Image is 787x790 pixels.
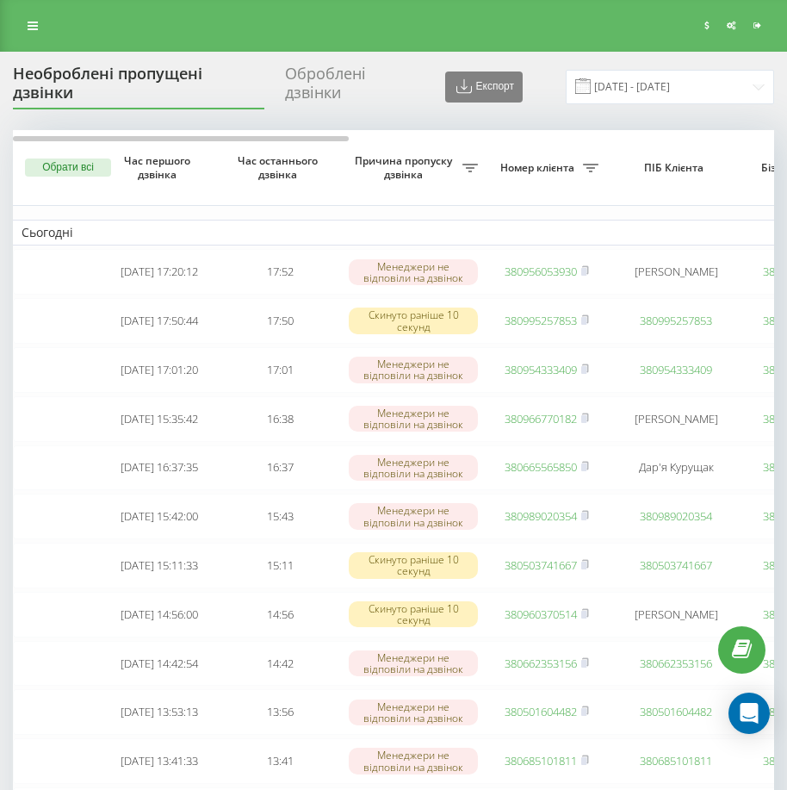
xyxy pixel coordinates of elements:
td: [DATE] 14:42:54 [99,641,220,687]
div: Менеджери не відповіли на дзвінок [349,259,478,285]
span: Номер клієнта [495,161,583,175]
td: [DATE] 14:56:00 [99,592,220,638]
td: 16:38 [220,396,340,442]
span: Час останнього дзвінка [233,154,326,181]
span: ПІБ Клієнта [622,161,730,175]
td: [DATE] 15:42:00 [99,494,220,539]
td: [DATE] 17:50:44 [99,298,220,344]
a: 380966770182 [505,411,577,426]
div: Open Intercom Messenger [728,693,770,734]
td: 15:11 [220,543,340,588]
td: 13:56 [220,689,340,735]
td: [DATE] 13:53:13 [99,689,220,735]
td: [DATE] 17:20:12 [99,249,220,295]
td: 17:52 [220,249,340,295]
span: Час першого дзвінка [113,154,206,181]
div: Оброблені дзвінки [285,65,424,109]
a: 380954333409 [640,362,712,377]
td: 15:43 [220,494,340,539]
a: 380501604482 [505,704,577,719]
td: [PERSON_NAME] [607,592,745,638]
a: 380995257853 [640,313,712,328]
td: [DATE] 13:41:33 [99,738,220,784]
a: 380989020354 [640,508,712,524]
div: Скинуто раніше 10 секунд [349,308,478,333]
div: Менеджери не відповіли на дзвінок [349,650,478,676]
a: 380995257853 [505,313,577,328]
td: 14:42 [220,641,340,687]
div: Менеджери не відповіли на дзвінок [349,748,478,774]
td: 16:37 [220,445,340,491]
td: [PERSON_NAME] [607,249,745,295]
td: 17:50 [220,298,340,344]
div: Менеджери не відповіли на дзвінок [349,700,478,725]
a: 380662353156 [505,656,577,671]
button: Експорт [445,72,523,103]
div: Скинуто раніше 10 секунд [349,601,478,627]
a: 380956053930 [505,264,577,279]
td: 13:41 [220,738,340,784]
a: 380685101811 [505,753,577,768]
td: Дар'я Курущак [607,445,745,491]
td: [DATE] 17:01:20 [99,347,220,393]
a: 380954333409 [505,362,577,377]
div: Менеджери не відповіли на дзвінок [349,357,478,383]
a: 380665565850 [505,459,577,475]
a: 380989020354 [505,508,577,524]
td: 14:56 [220,592,340,638]
div: Менеджери не відповіли на дзвінок [349,503,478,529]
a: 380503741667 [640,557,712,573]
td: [DATE] 15:11:33 [99,543,220,588]
a: 380662353156 [640,656,712,671]
div: Менеджери не відповіли на дзвінок [349,406,478,432]
td: [DATE] 15:35:42 [99,396,220,442]
div: Менеджери не відповіли на дзвінок [349,455,478,481]
a: 380503741667 [505,557,577,573]
td: [PERSON_NAME] [607,396,745,442]
td: 17:01 [220,347,340,393]
a: 380501604482 [640,704,712,719]
button: Обрати всі [25,159,111,177]
a: 380685101811 [640,753,712,768]
div: Скинуто раніше 10 секунд [349,552,478,578]
span: Причина пропуску дзвінка [349,154,462,181]
div: Необроблені пропущені дзвінки [13,65,264,109]
td: [DATE] 16:37:35 [99,445,220,491]
a: 380960370514 [505,606,577,622]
